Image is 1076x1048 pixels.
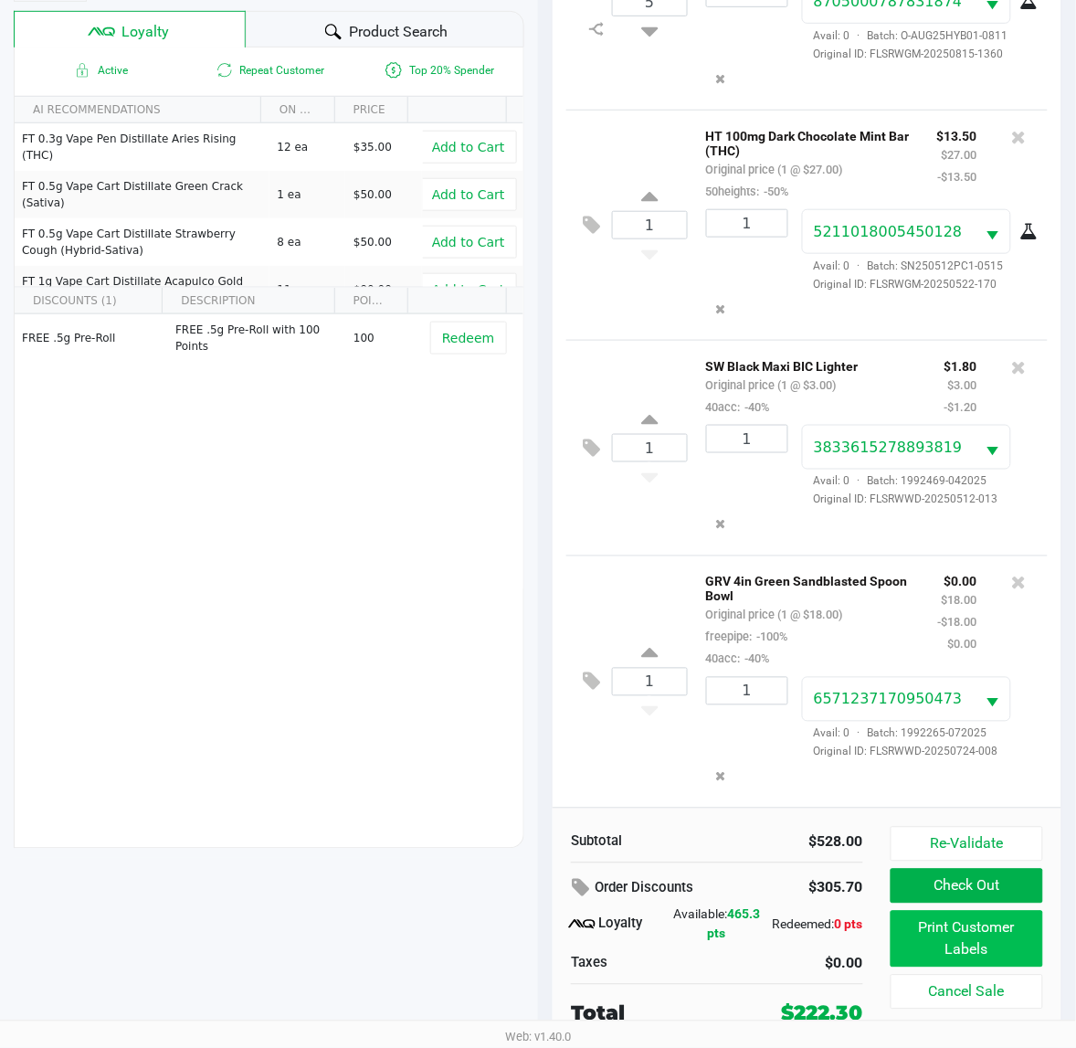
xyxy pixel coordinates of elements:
[432,187,505,202] span: Add to Cart
[15,266,269,313] td: FT 1g Vape Cart Distillate Acapulco Gold (Sativa)
[269,218,346,266] td: 8 ea
[571,953,703,974] div: Taxes
[741,400,770,414] span: -40%
[731,953,863,975] div: $0.00
[162,288,333,314] th: DESCRIPTION
[802,46,1034,62] span: Original ID: FLSRWGM-20250815-1360
[814,691,963,708] span: 6571237170950473
[891,975,1043,1010] button: Cancel Sale
[976,678,1010,721] button: Select
[71,59,93,81] inline-svg: Active loyalty member
[269,123,346,171] td: 12 ea
[15,288,162,314] th: DISCOUNTS (1)
[167,314,345,362] td: FREE .5g Pre-Roll with 100 Points
[802,259,1004,272] span: Avail: 0 Batch: SN250512PC1-0515
[432,140,505,154] span: Add to Cart
[976,426,1010,469] button: Select
[15,171,269,218] td: FT 0.5g Vape Cart Distillate Green Crack (Sativa)
[571,914,669,936] div: Loyalty
[420,273,517,306] button: Add to Cart
[15,97,260,123] th: AI RECOMMENDATIONS
[420,131,517,164] button: Add to Cart
[15,123,269,171] td: FT 0.3g Vape Pen Distillate Aries Rising (THC)
[708,292,733,326] button: Remove the package from the orderLine
[784,873,863,904] div: $305.70
[420,226,517,259] button: Add to Cart
[15,97,523,287] div: Data table
[938,616,977,630] small: -$18.00
[334,97,408,123] th: PRICE
[334,288,408,314] th: POINTS
[15,314,167,362] td: FREE .5g Pre-Roll
[938,570,977,589] p: $0.00
[571,999,747,1029] div: Total
[269,266,346,313] td: 11 ea
[708,907,761,941] span: 465.3 pts
[349,21,448,43] span: Product Search
[353,188,392,201] span: $50.00
[942,594,977,608] small: $18.00
[442,331,494,345] span: Redeem
[944,400,977,414] small: -$1.20
[15,218,269,266] td: FT 0.5g Vape Cart Distillate Strawberry Cough (Hybrid-Sativa)
[802,744,1034,760] span: Original ID: FLSRWWD-20250724-008
[706,185,789,198] small: 50heights:
[260,97,334,123] th: ON HAND
[432,282,505,297] span: Add to Cart
[420,178,517,211] button: Add to Cart
[15,288,523,589] div: Data table
[432,235,505,249] span: Add to Cart
[802,727,987,740] span: Avail: 0 Batch: 1992265-072025
[571,831,703,852] div: Subtotal
[850,475,868,488] span: ·
[937,124,977,143] p: $13.50
[706,570,911,604] p: GRV 4in Green Sandblasted Spoon Bowl
[706,609,843,622] small: Original price (1 @ $18.00)
[353,141,392,153] span: $35.00
[706,124,910,158] p: HT 100mg Dark Chocolate Mint Bar (THC)
[383,59,405,81] inline-svg: Is a top 20% spender
[850,259,868,272] span: ·
[891,911,1043,968] button: Print Customer Labels
[802,276,1034,292] span: Original ID: FLSRWGM-20250522-170
[708,508,733,542] button: Remove the package from the orderLine
[891,869,1043,904] button: Check Out
[706,652,770,666] small: 40acc:
[706,378,837,392] small: Original price (1 @ $3.00)
[706,400,770,414] small: 40acc:
[948,378,977,392] small: $3.00
[214,59,236,81] inline-svg: Is repeat customer
[708,760,733,794] button: Remove the package from the orderLine
[891,827,1043,862] button: Re-Validate
[782,999,863,1029] div: $222.30
[269,171,346,218] td: 1 ea
[185,59,354,81] span: Repeat Customer
[753,630,788,644] span: -100%
[938,170,977,184] small: -$13.50
[835,917,863,932] span: 0 pts
[802,492,1034,508] span: Original ID: FLSRWWD-20250512-013
[669,905,766,944] div: Available:
[706,163,843,176] small: Original price (1 @ $27.00)
[505,1031,571,1044] span: Web: v1.40.0
[976,210,1010,253] button: Select
[353,236,392,249] span: $50.00
[706,355,917,374] p: SW Black Maxi BIC Lighter
[741,652,770,666] span: -40%
[430,322,506,355] button: Redeem
[353,59,523,81] span: Top 20% Spender
[353,283,392,296] span: $90.00
[571,873,756,905] div: Order Discounts
[944,355,977,374] p: $1.80
[580,17,612,41] inline-svg: Split item qty to new line
[942,148,977,162] small: $27.00
[802,29,1008,42] span: Avail: 0 Batch: O-AUG25HYB01-0811
[948,638,977,651] small: $0.00
[708,62,733,96] button: Remove the package from the orderLine
[850,29,868,42] span: ·
[121,21,169,43] span: Loyalty
[706,630,788,644] small: freepipe:
[760,185,789,198] span: -50%
[850,727,868,740] span: ·
[765,916,863,935] div: Redeemed:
